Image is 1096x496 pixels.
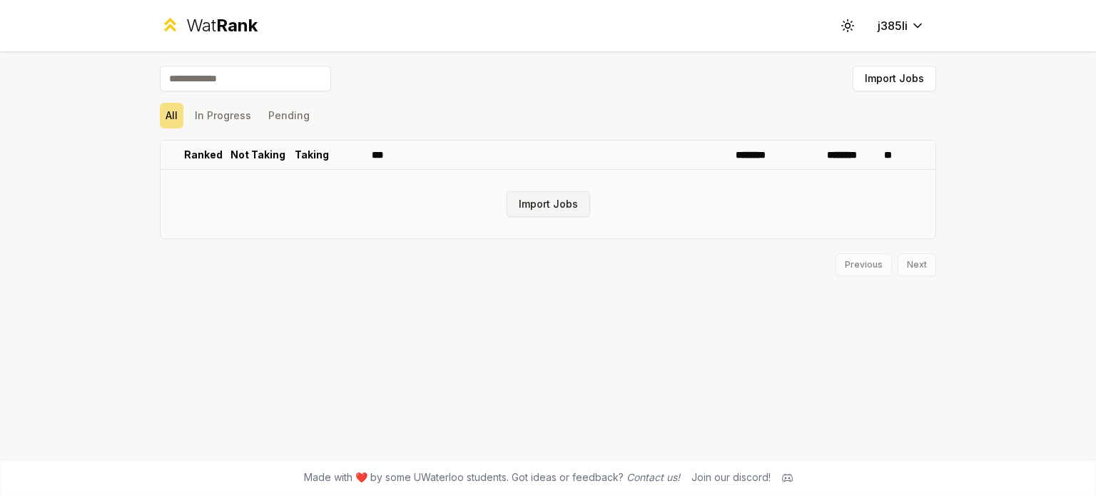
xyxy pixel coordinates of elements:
p: Ranked [184,148,223,162]
span: j385li [878,17,908,34]
span: Rank [216,15,258,36]
button: Import Jobs [507,191,590,217]
button: Import Jobs [853,66,936,91]
button: Pending [263,103,315,128]
div: Join our discord! [691,470,771,485]
p: Taking [295,148,329,162]
a: WatRank [160,14,258,37]
a: Contact us! [626,471,680,483]
button: In Progress [189,103,257,128]
button: All [160,103,183,128]
button: j385li [866,13,936,39]
span: Made with ❤️ by some UWaterloo students. Got ideas or feedback? [304,470,680,485]
div: Wat [186,14,258,37]
p: Not Taking [230,148,285,162]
